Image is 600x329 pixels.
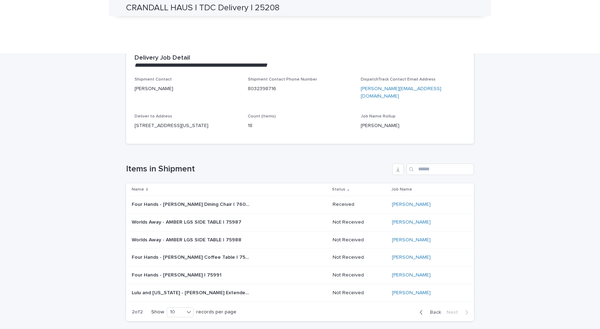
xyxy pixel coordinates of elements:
div: 10 [167,308,184,316]
tr: Worlds Away - AMBER LGS SIDE TABLE | 75988Worlds Away - AMBER LGS SIDE TABLE | 75988 Not Received... [126,231,474,249]
a: [PERSON_NAME] [392,254,431,261]
p: Not Received [333,219,386,225]
input: Search [407,164,474,175]
p: Lulu and Georgia - Padden Extended Headboard Platform Queen Bed | 76016 [132,289,251,296]
p: 2 of 2 [126,303,148,321]
p: Not Received [333,272,386,278]
span: Shipment Contact Phone Number [248,77,317,82]
p: Received [333,202,386,208]
tr: Worlds Away - AMBER LGS SIDE TABLE | 75987Worlds Away - AMBER LGS SIDE TABLE | 75987 Not Received... [126,213,474,231]
span: Count (Items) [248,114,276,119]
p: Status [332,186,345,193]
span: Job Name Rollup [361,114,396,119]
h2: Delivery Job Detail [135,54,190,62]
tr: Four Hands - [PERSON_NAME] Dining Chair | 76005Four Hands - [PERSON_NAME] Dining Chair | 76005 Re... [126,196,474,213]
span: Back [426,310,441,315]
p: Show [151,309,164,315]
p: Four Hands - [PERSON_NAME] | 75991 [132,271,223,278]
p: Worlds Away - AMBER LGS SIDE TABLE | 75988 [132,236,243,243]
p: Not Received [333,290,386,296]
p: records per page [196,309,236,315]
p: Not Received [333,254,386,261]
button: Next [444,309,474,316]
a: 8032398716 [248,86,276,91]
tr: Four Hands - [PERSON_NAME] Coffee Table | 75998Four Hands - [PERSON_NAME] Coffee Table | 75998 No... [126,249,474,267]
p: Name [132,186,144,193]
p: [STREET_ADDRESS][US_STATE] [135,122,239,130]
a: [PERSON_NAME][EMAIL_ADDRESS][DOMAIN_NAME] [361,86,441,99]
tr: Lulu and [US_STATE] - [PERSON_NAME] Extended Headboard Platform Queen Bed | 76016Lulu and [US_STA... [126,284,474,302]
span: Next [447,310,462,315]
button: Back [414,309,444,316]
h2: CRANDALL HAUS | TDC Delivery | 25208 [126,3,279,13]
p: Four Hands - [PERSON_NAME] Coffee Table | 75998 [132,253,251,261]
a: [PERSON_NAME] [392,290,431,296]
p: [PERSON_NAME] [135,85,239,93]
a: [PERSON_NAME] [392,237,431,243]
p: Job Name [391,186,412,193]
span: Deliver to Address [135,114,172,119]
p: Four Hands - [PERSON_NAME] Dining Chair | 76005 [132,200,251,208]
p: Not Received [333,237,386,243]
a: [PERSON_NAME] [392,202,431,208]
p: [PERSON_NAME] [361,122,465,130]
tr: Four Hands - [PERSON_NAME] | 75991Four Hands - [PERSON_NAME] | 75991 Not Received[PERSON_NAME] [126,267,474,284]
span: DispatchTrack Contact Email Address [361,77,436,82]
p: 18 [248,122,353,130]
p: Worlds Away - AMBER LGS SIDE TABLE | 75987 [132,218,243,225]
a: [PERSON_NAME] [392,219,431,225]
span: Shipment Contact [135,77,172,82]
h1: Items in Shipment [126,164,389,174]
a: [PERSON_NAME] [392,272,431,278]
